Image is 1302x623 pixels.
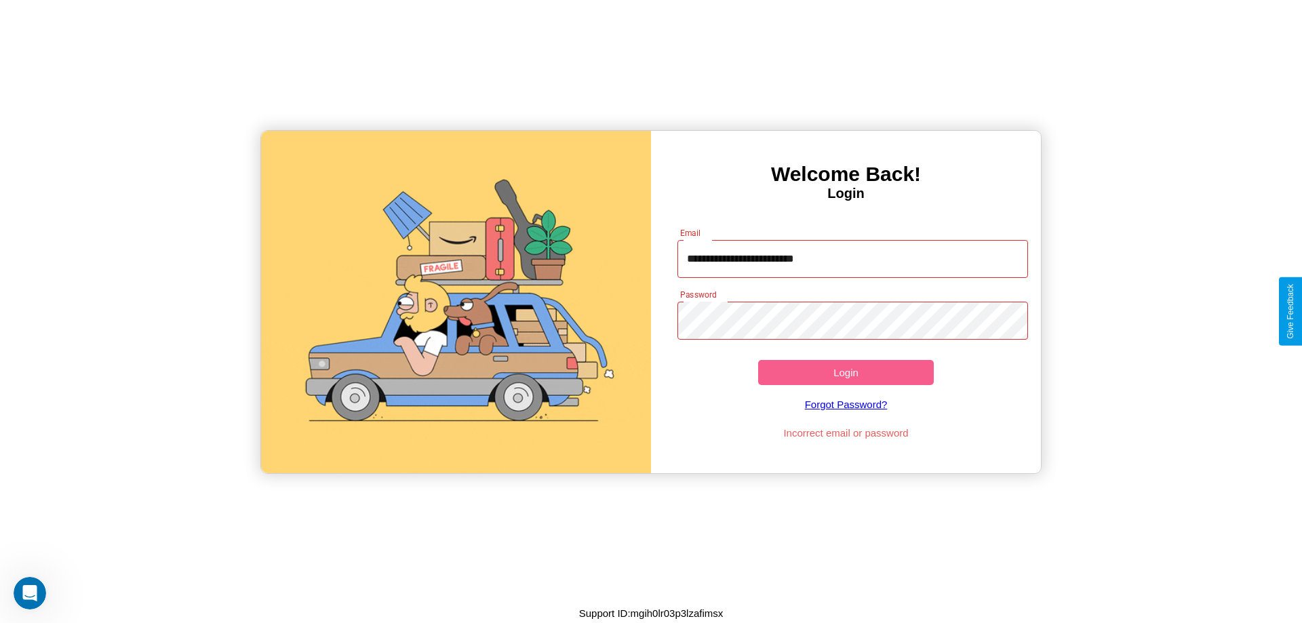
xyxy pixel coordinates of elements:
p: Support ID: mgih0lr03p3lzafimsx [579,604,724,622]
div: Give Feedback [1286,284,1295,339]
button: Login [758,360,934,385]
h4: Login [651,186,1041,201]
label: Password [680,289,716,300]
p: Incorrect email or password [671,424,1022,442]
iframe: Intercom live chat [14,577,46,609]
a: Forgot Password? [671,385,1022,424]
label: Email [680,227,701,239]
img: gif [261,131,651,473]
h3: Welcome Back! [651,163,1041,186]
